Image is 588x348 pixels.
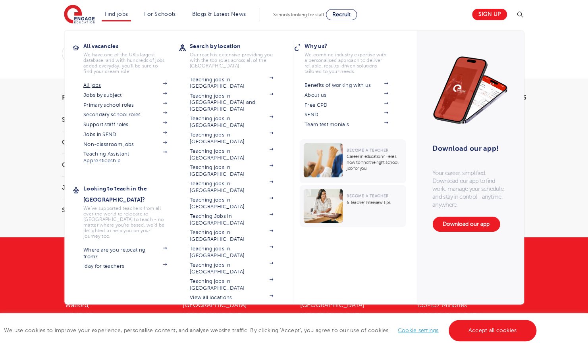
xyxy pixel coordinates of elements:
h3: Sector [62,207,149,213]
span: Become a Teacher [347,194,388,198]
a: Secondary school roles [83,112,167,118]
a: Teaching jobs in [GEOGRAPHIC_DATA] [190,115,273,129]
h3: Job Type [62,185,149,191]
a: Teaching jobs in [GEOGRAPHIC_DATA] [190,246,273,259]
img: Engage Education [64,5,95,25]
span: Become a Teacher [347,148,388,152]
a: Recruit [326,9,357,20]
h3: Search by location [190,40,285,52]
a: Accept all cookies [449,320,537,341]
h3: Why us? [305,40,400,52]
a: Become a Teacher6 Teacher Interview Tips [299,185,408,227]
a: Team testimonials [305,121,388,128]
a: Where are you relocating from? [83,247,167,260]
a: Teaching jobs in [GEOGRAPHIC_DATA] [190,262,273,275]
a: All vacanciesWe have one of the UK's largest database. and with hundreds of jobs added everyday. ... [83,40,179,74]
h3: All vacancies [83,40,179,52]
a: View all locations [190,294,273,301]
a: Teaching Jobs in [GEOGRAPHIC_DATA] [190,213,273,226]
a: Teaching jobs in [GEOGRAPHIC_DATA] [190,229,273,242]
a: Why us?We combine industry expertise with a personalised approach to deliver reliable, results-dr... [305,40,400,74]
a: Teaching jobs in [GEOGRAPHIC_DATA] [190,148,273,161]
a: For Schools [144,11,175,17]
p: Career in education? Here’s how to find the right school job for you [347,154,402,171]
a: Benefits of working with us [305,82,388,88]
a: Looking to teach in the [GEOGRAPHIC_DATA]?We've supported teachers from all over the world to rel... [83,183,179,239]
h3: City [62,162,149,168]
a: Download our app [432,217,500,232]
span: We use cookies to improve your experience, personalise content, and analyse website traffic. By c... [4,327,538,333]
a: Teaching jobs in [GEOGRAPHIC_DATA] and [GEOGRAPHIC_DATA] [190,93,273,112]
a: Jobs by subject [83,92,167,98]
p: Your career, simplified. Download our app to find work, manage your schedule, and stay in control... [432,169,508,209]
a: Support staff roles [83,121,167,128]
p: 6 Teacher Interview Tips [347,200,402,206]
a: About us [305,92,388,98]
a: All jobs [83,82,167,88]
span: Filters [62,94,86,101]
a: Blogs & Latest News [192,11,246,17]
a: Become a TeacherCareer in education? Here’s how to find the right school job for you [299,139,408,183]
h3: Download our app! [432,140,504,157]
a: Teaching Assistant Apprenticeship [83,151,167,164]
a: Find jobs [105,11,128,17]
p: We combine industry expertise with a personalised approach to deliver reliable, results-driven so... [305,52,388,74]
a: Search by locationOur reach is extensive providing you with the top roles across all of the [GEOG... [190,40,285,69]
a: Teaching jobs in [GEOGRAPHIC_DATA] [190,164,273,177]
span: Recruit [332,12,351,17]
h3: Looking to teach in the [GEOGRAPHIC_DATA]? [83,183,179,205]
a: SEND [305,112,388,118]
div: Submit [62,44,439,63]
a: Teaching jobs in [GEOGRAPHIC_DATA] [190,197,273,210]
a: iday for teachers [83,263,167,269]
p: We have one of the UK's largest database. and with hundreds of jobs added everyday. you'll be sur... [83,52,167,74]
h3: County [62,139,149,146]
a: Teaching jobs in [GEOGRAPHIC_DATA] [190,77,273,90]
a: Cookie settings [398,327,439,333]
a: Free CPD [305,102,388,108]
a: Primary school roles [83,102,167,108]
p: We've supported teachers from all over the world to relocate to [GEOGRAPHIC_DATA] to teach - no m... [83,206,167,239]
a: Teaching jobs in [GEOGRAPHIC_DATA] [190,181,273,194]
a: Teaching jobs in [GEOGRAPHIC_DATA] [190,278,273,291]
p: Our reach is extensive providing you with the top roles across all of the [GEOGRAPHIC_DATA] [190,52,273,69]
a: Jobs in SEND [83,131,167,138]
a: Non-classroom jobs [83,141,167,148]
a: Teaching jobs in [GEOGRAPHIC_DATA] [190,132,273,145]
a: Sign up [472,9,507,20]
span: Schools looking for staff [273,12,324,17]
h3: Start Date [62,117,149,123]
